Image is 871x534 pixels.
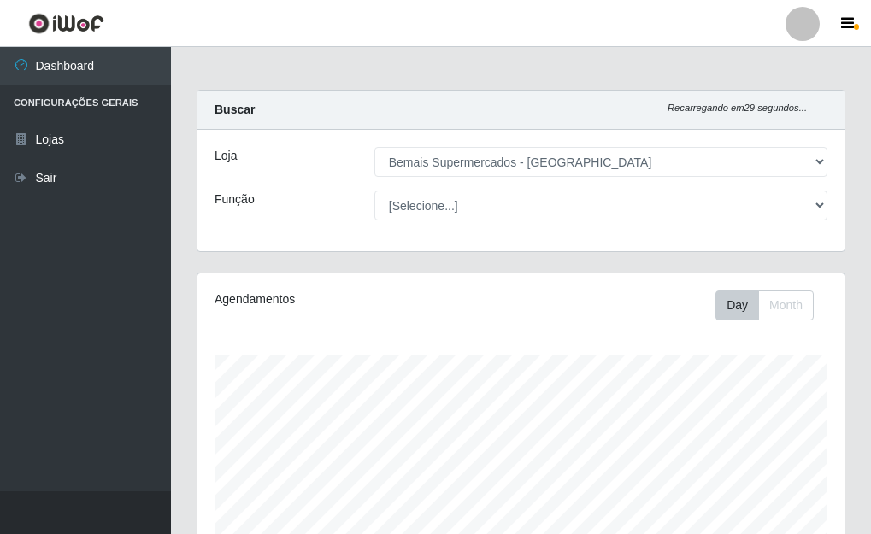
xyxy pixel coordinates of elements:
button: Day [715,290,759,320]
div: First group [715,290,814,320]
label: Função [215,191,255,208]
div: Toolbar with button groups [715,290,827,320]
strong: Buscar [215,103,255,116]
button: Month [758,290,814,320]
div: Agendamentos [215,290,455,308]
i: Recarregando em 29 segundos... [668,103,807,113]
img: CoreUI Logo [28,13,104,34]
label: Loja [215,147,237,165]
